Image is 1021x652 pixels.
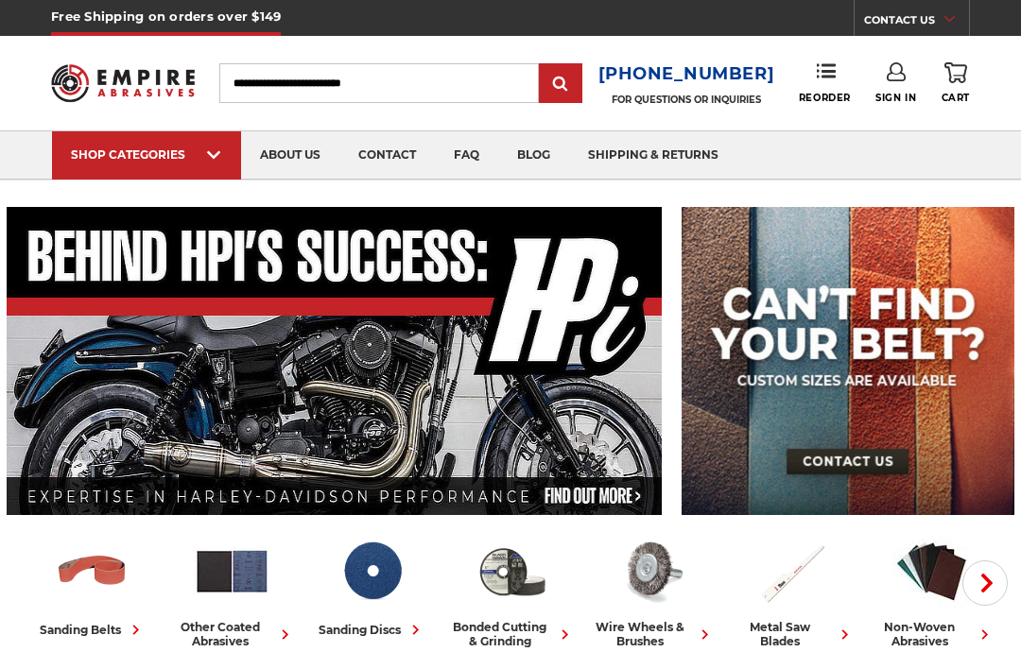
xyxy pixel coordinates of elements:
[799,62,851,103] a: Reorder
[170,532,295,648] a: other coated abrasives
[51,55,195,111] img: Empire Abrasives
[40,620,146,640] div: sanding belts
[71,147,222,162] div: SHOP CATEGORIES
[53,532,131,610] img: Sanding Belts
[613,532,691,610] img: Wire Wheels & Brushes
[875,92,916,104] span: Sign In
[542,65,580,103] input: Submit
[753,532,831,610] img: Metal Saw Blades
[590,620,715,648] div: wire wheels & brushes
[170,620,295,648] div: other coated abrasives
[730,532,855,648] a: metal saw blades
[241,131,339,180] a: about us
[319,620,425,640] div: sanding discs
[450,532,575,648] a: bonded cutting & grinding
[682,207,1015,515] img: promo banner for custom belts.
[339,131,435,180] a: contact
[942,62,970,104] a: Cart
[799,92,851,104] span: Reorder
[864,9,969,36] a: CONTACT US
[498,131,569,180] a: blog
[193,532,271,610] img: Other Coated Abrasives
[892,532,971,610] img: Non-woven Abrasives
[450,620,575,648] div: bonded cutting & grinding
[590,532,715,648] a: wire wheels & brushes
[7,207,662,515] img: Banner for an interview featuring Horsepower Inc who makes Harley performance upgrades featured o...
[435,131,498,180] a: faq
[333,532,411,610] img: Sanding Discs
[870,620,995,648] div: non-woven abrasives
[598,94,775,106] p: FOR QUESTIONS OR INQUIRIES
[870,532,995,648] a: non-woven abrasives
[942,92,970,104] span: Cart
[598,60,775,88] a: [PHONE_NUMBER]
[473,532,551,610] img: Bonded Cutting & Grinding
[569,131,737,180] a: shipping & returns
[310,532,435,640] a: sanding discs
[962,560,1008,606] button: Next
[30,532,155,640] a: sanding belts
[730,620,855,648] div: metal saw blades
